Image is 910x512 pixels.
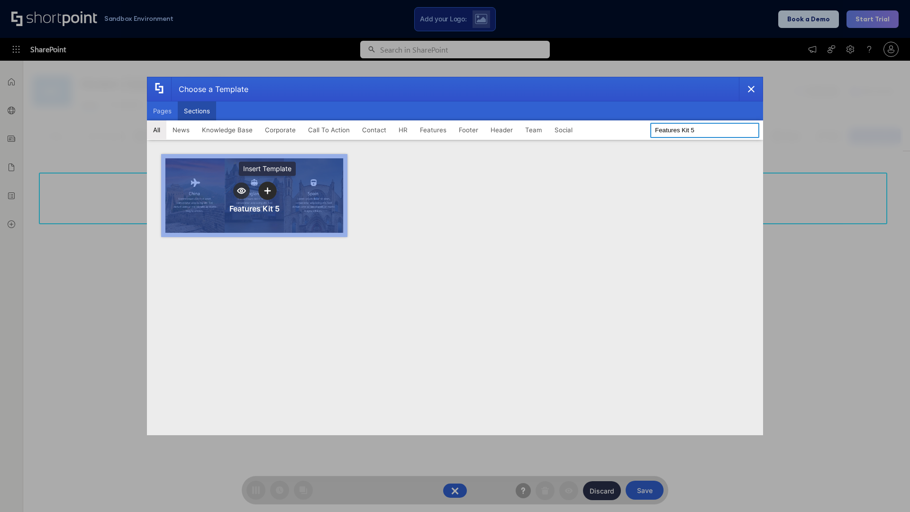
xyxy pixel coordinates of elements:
[453,120,484,139] button: Footer
[863,466,910,512] iframe: Chat Widget
[171,77,248,101] div: Choose a Template
[259,120,302,139] button: Corporate
[519,120,548,139] button: Team
[484,120,519,139] button: Header
[650,123,759,138] input: Search
[356,120,392,139] button: Contact
[229,204,280,213] div: Features Kit 5
[147,77,763,435] div: template selector
[392,120,414,139] button: HR
[548,120,579,139] button: Social
[414,120,453,139] button: Features
[302,120,356,139] button: Call To Action
[196,120,259,139] button: Knowledge Base
[166,120,196,139] button: News
[147,120,166,139] button: All
[147,101,178,120] button: Pages
[178,101,216,120] button: Sections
